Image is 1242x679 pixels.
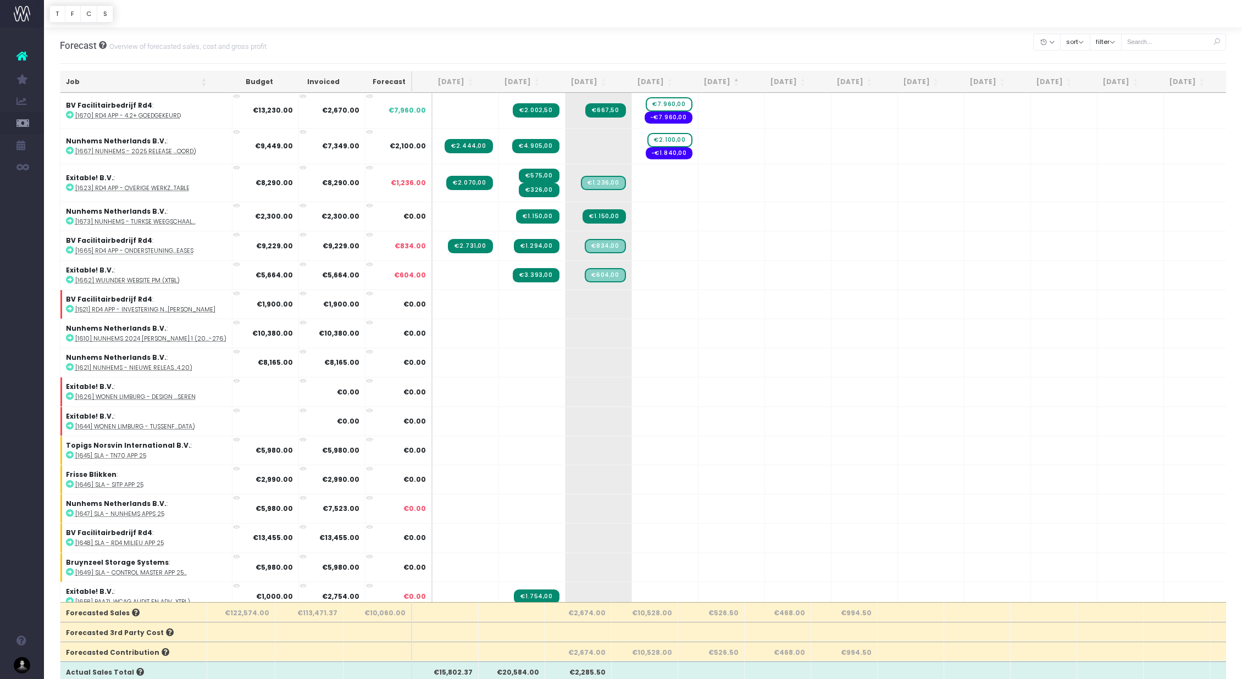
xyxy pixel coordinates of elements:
[255,212,293,221] strong: €2,300.00
[258,358,293,367] strong: €8,165.00
[811,642,878,661] th: €994.50
[585,103,625,118] span: Streamtime Invoice: 2042 – Rd4 app - 4.2+ release
[256,241,293,251] strong: €9,229.00
[212,71,279,93] th: Budget
[75,569,187,577] abbr: [1649] SLA - Control Master app 25
[256,504,293,513] strong: €5,980.00
[60,164,232,202] td: :
[745,642,811,661] th: €468.00
[75,422,195,431] abbr: [1644] Wonen Limburg - Tussenfase (data)
[66,101,152,110] strong: BV Facilitairbedrijf Rd4
[479,71,545,93] th: Jul 25: activate to sort column ascending
[60,377,232,406] td: :
[75,305,215,314] abbr: [1521] Rd4 app - Investering nieuwe plannen
[107,40,267,51] small: Overview of forecasted sales, cost and gross profit
[403,358,426,368] span: €0.00
[60,93,232,128] td: :
[323,241,359,251] strong: €9,229.00
[60,231,232,260] td: :
[513,103,559,118] span: Streamtime Invoice: 2038 – Rd4 app - 4.2+ release
[66,528,152,537] strong: BV Facilitairbedrijf Rd4
[516,209,559,224] span: Streamtime Invoice: 2034 – Support scale from Turkey
[1077,71,1144,93] th: Apr 26: activate to sort column ascending
[646,97,692,112] span: wayahead Sales Forecast Item
[322,105,359,115] strong: €2,670.00
[612,642,678,661] th: €10,528.00
[75,481,143,489] abbr: [1646] SLA - SITP app 25
[545,642,612,661] th: €2,674.00
[66,382,114,391] strong: Exitable! B.V.
[391,178,426,188] span: €1,236.00
[319,533,359,542] strong: €13,455.00
[403,446,426,455] span: €0.00
[514,239,559,253] span: Streamtime Invoice: 2032 – Rd4 app - Extra ondersteuning
[60,642,207,661] th: Forecasted Contribution
[207,602,275,622] th: €122,574.00
[256,178,293,187] strong: €8,290.00
[66,499,167,508] strong: Nunhems Netherlands B.V.
[14,657,30,674] img: images/default_profile_image.png
[60,407,232,436] td: :
[403,212,426,221] span: €0.00
[279,71,345,93] th: Invoiced
[60,40,97,51] span: Forecast
[403,533,426,543] span: €0.00
[66,236,152,245] strong: BV Facilitairbedrijf Rd4
[394,270,426,280] span: €604.00
[275,602,343,622] th: €113,471.37
[745,71,811,93] th: Nov 25: activate to sort column ascending
[1144,71,1210,93] th: May 26: activate to sort column ascending
[75,335,226,343] abbr: [1610] Nunhems 2024 deel 1 (2024.4: NGC-282, NGC-276)
[60,319,232,348] td: :
[66,470,117,479] strong: Frisse Blikken
[256,592,293,601] strong: €1,000.00
[519,183,559,197] span: Streamtime Invoice: 2040 – Rd4 app - overige werkzaamheden Exitable
[612,71,678,93] th: Sep 25: activate to sort column ascending
[66,608,140,618] span: Forecasted Sales
[322,178,359,187] strong: €8,290.00
[583,209,625,224] span: Streamtime Invoice: 2043 – Support scale from Turkey
[66,587,114,596] strong: Exitable! B.V.
[878,71,944,93] th: Jan 26: activate to sort column ascending
[75,218,196,226] abbr: [1673] Nunhems - Turkse weegschaal
[445,139,492,153] span: Streamtime Invoice: 2028 – Nunhems - 2025 release defining
[322,141,359,151] strong: €7,349.00
[60,494,232,523] td: :
[60,622,207,642] th: Forecasted 3rd Party Cost
[403,329,426,338] span: €0.00
[345,71,412,93] th: Forecast
[645,112,692,124] span: Streamtime expense: Inkoop Exitable – No supplier
[256,563,293,572] strong: €5,980.00
[80,5,98,23] button: C
[678,602,745,622] th: €526.50
[66,324,167,333] strong: Nunhems Netherlands B.V.
[66,265,114,275] strong: Exitable! B.V.
[66,353,167,362] strong: Nunhems Netherlands B.V.
[60,128,232,164] td: :
[337,387,359,397] strong: €0.00
[585,268,625,282] span: Streamtime Draft Invoice: Wuunder website PM (Xtbl)
[1090,34,1122,51] button: filter
[49,5,65,23] button: T
[678,642,745,661] th: €526.50
[66,136,167,146] strong: Nunhems Netherlands B.V.
[66,441,191,450] strong: Topigs Norsvin International B.V.
[390,141,426,151] span: €2,100.00
[1121,34,1227,51] input: Search...
[1011,71,1077,93] th: Mar 26: activate to sort column ascending
[581,176,625,190] span: Streamtime Draft Invoice: Rd4 app - overige werkzaamheden Exitable
[66,411,114,421] strong: Exitable! B.V.
[60,290,232,319] td: :
[75,364,192,372] abbr: [1621] Nunhems - nieuwe release (2024.4.20)
[256,446,293,455] strong: €5,980.00
[75,276,180,285] abbr: [1662] Wuunder website PM (Xtbl)
[389,105,426,115] span: €7,960.00
[60,465,232,494] td: :
[60,71,212,93] th: Job: activate to sort column ascending
[60,260,232,290] td: :
[323,504,359,513] strong: €7,523.00
[60,553,232,582] td: :
[811,71,878,93] th: Dec 25: activate to sort column ascending
[514,589,559,604] span: Streamtime Invoice: 2030 – Paazl WCAG audit projectcoördinatie
[65,5,81,23] button: F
